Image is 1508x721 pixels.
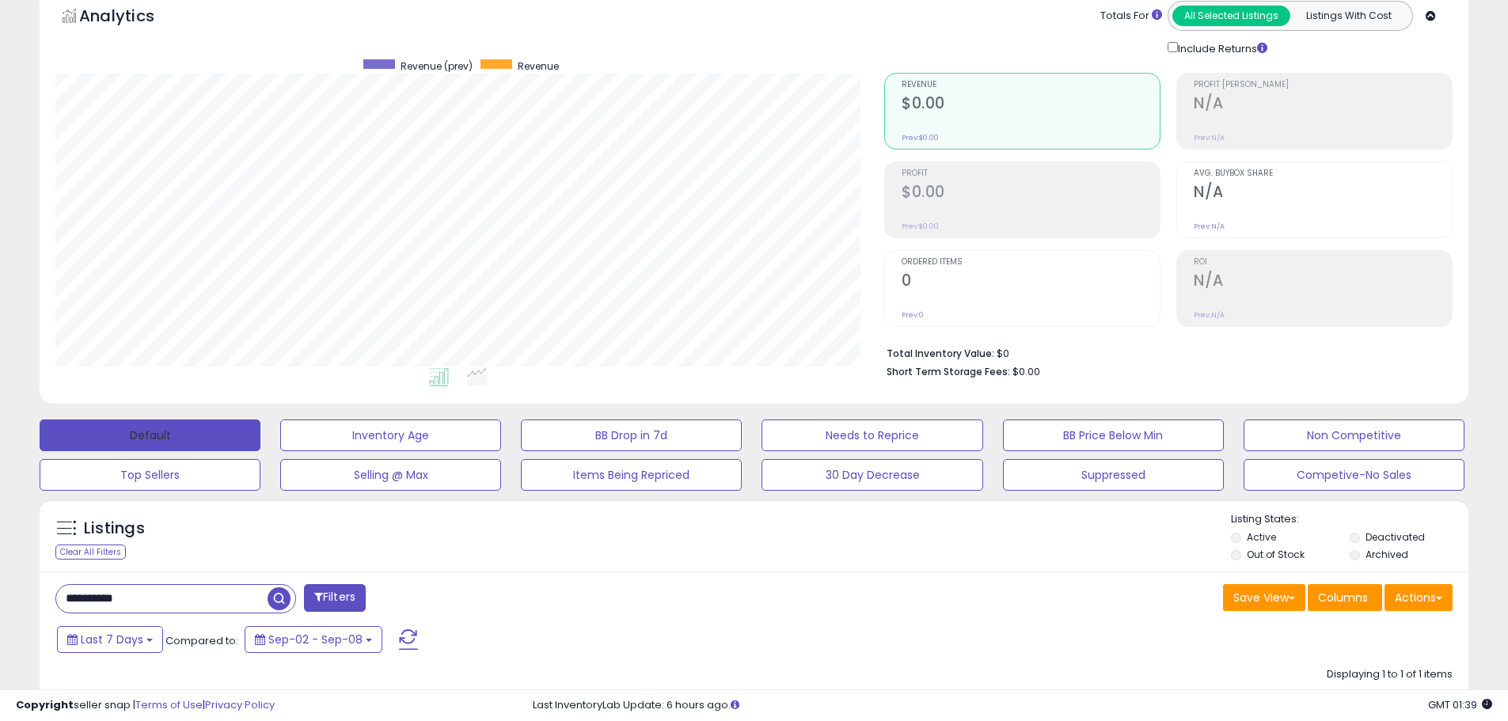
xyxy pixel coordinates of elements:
[762,459,982,491] button: 30 Day Decrease
[79,5,185,31] h5: Analytics
[1385,584,1453,611] button: Actions
[887,347,994,360] b: Total Inventory Value:
[1156,39,1286,57] div: Include Returns
[280,459,501,491] button: Selling @ Max
[1308,584,1382,611] button: Columns
[16,698,275,713] div: seller snap | |
[887,365,1010,378] b: Short Term Storage Fees:
[521,419,742,451] button: BB Drop in 7d
[1194,310,1225,320] small: Prev: N/A
[762,419,982,451] button: Needs to Reprice
[1247,548,1305,561] label: Out of Stock
[1247,530,1276,544] label: Active
[401,59,473,73] span: Revenue (prev)
[1003,419,1224,451] button: BB Price Below Min
[887,343,1441,362] li: $0
[84,518,145,540] h5: Listings
[40,459,260,491] button: Top Sellers
[1366,530,1425,544] label: Deactivated
[55,545,126,560] div: Clear All Filters
[1428,697,1492,712] span: 2025-09-16 01:39 GMT
[135,697,203,712] a: Terms of Use
[1366,548,1408,561] label: Archived
[1223,584,1305,611] button: Save View
[304,584,366,612] button: Filters
[1244,419,1464,451] button: Non Competitive
[902,94,1160,116] h2: $0.00
[902,310,924,320] small: Prev: 0
[1318,590,1368,605] span: Columns
[902,271,1160,293] h2: 0
[521,459,742,491] button: Items Being Repriced
[1194,169,1452,178] span: Avg. Buybox Share
[902,183,1160,204] h2: $0.00
[1194,81,1452,89] span: Profit [PERSON_NAME]
[1194,258,1452,267] span: ROI
[533,698,1492,713] div: Last InventoryLab Update: 6 hours ago.
[1194,94,1452,116] h2: N/A
[1172,6,1290,26] button: All Selected Listings
[165,633,238,648] span: Compared to:
[902,81,1160,89] span: Revenue
[902,222,939,231] small: Prev: $0.00
[902,133,939,142] small: Prev: $0.00
[1003,459,1224,491] button: Suppressed
[268,632,363,647] span: Sep-02 - Sep-08
[1012,364,1040,379] span: $0.00
[902,169,1160,178] span: Profit
[205,697,275,712] a: Privacy Policy
[1231,512,1468,527] p: Listing States:
[1194,271,1452,293] h2: N/A
[1194,133,1225,142] small: Prev: N/A
[57,626,163,653] button: Last 7 Days
[16,697,74,712] strong: Copyright
[1327,667,1453,682] div: Displaying 1 to 1 of 1 items
[1290,6,1407,26] button: Listings With Cost
[902,258,1160,267] span: Ordered Items
[1244,459,1464,491] button: Competive-No Sales
[518,59,559,73] span: Revenue
[280,419,501,451] button: Inventory Age
[1100,9,1162,24] div: Totals For
[1194,222,1225,231] small: Prev: N/A
[1194,183,1452,204] h2: N/A
[81,632,143,647] span: Last 7 Days
[245,626,382,653] button: Sep-02 - Sep-08
[40,419,260,451] button: Default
